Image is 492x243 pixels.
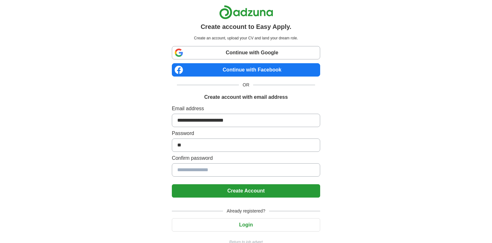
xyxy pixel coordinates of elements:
[201,22,292,31] h1: Create account to Easy Apply.
[172,130,320,137] label: Password
[223,208,269,214] span: Already registered?
[172,218,320,232] button: Login
[172,46,320,59] a: Continue with Google
[239,82,253,88] span: OR
[204,93,288,101] h1: Create account with email address
[172,105,320,112] label: Email address
[219,5,273,19] img: Adzuna logo
[172,222,320,227] a: Login
[172,154,320,162] label: Confirm password
[172,63,320,77] a: Continue with Facebook
[173,35,319,41] p: Create an account, upload your CV and land your dream role.
[172,184,320,198] button: Create Account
